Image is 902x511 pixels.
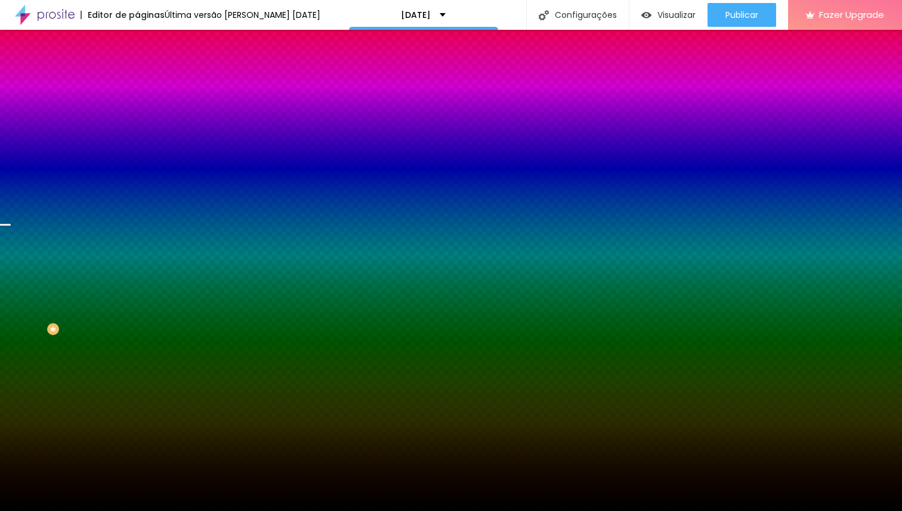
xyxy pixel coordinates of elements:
button: Visualizar [629,3,708,27]
p: [DATE] [401,11,431,19]
button: Publicar [708,3,776,27]
div: Última versão [PERSON_NAME] [DATE] [165,11,320,19]
div: Editor de páginas [81,11,165,19]
span: Publicar [725,10,758,20]
span: Fazer Upgrade [819,10,884,20]
span: Visualizar [657,10,696,20]
img: Icone [539,10,549,20]
img: view-1.svg [641,10,651,20]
